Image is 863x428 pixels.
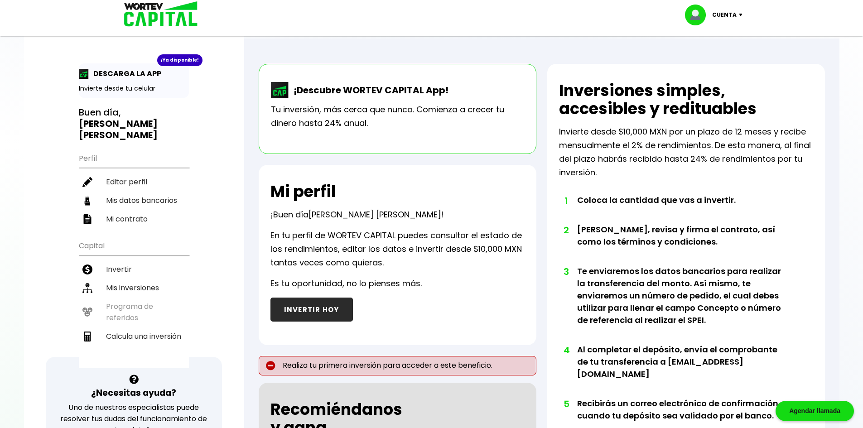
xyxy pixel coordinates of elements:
h3: ¿Necesitas ayuda? [91,386,176,399]
ul: Perfil [79,148,189,228]
a: Editar perfil [79,173,189,191]
h2: Inversiones simples, accesibles y redituables [559,82,813,118]
img: invertir-icon.b3b967d7.svg [82,264,92,274]
a: Mi contrato [79,210,189,228]
img: calculadora-icon.17d418c4.svg [82,332,92,341]
span: 5 [564,397,568,411]
img: app-icon [79,69,89,79]
ul: Capital [79,236,189,368]
p: ¡Descubre WORTEV CAPITAL App! [289,83,448,97]
span: 3 [564,265,568,279]
img: editar-icon.952d3147.svg [82,177,92,187]
span: 1 [564,194,568,207]
li: Coloca la cantidad que vas a invertir. [577,194,788,223]
p: DESCARGA LA APP [89,68,161,79]
b: [PERSON_NAME] [PERSON_NAME] [79,117,158,141]
p: Realiza tu primera inversión para acceder a este beneficio. [259,356,536,375]
a: Mis inversiones [79,279,189,297]
li: Al completar el depósito, envía el comprobante de tu transferencia a [EMAIL_ADDRESS][DOMAIN_NAME] [577,343,788,397]
h3: Buen día, [79,107,189,141]
p: ¡Buen día ! [270,208,444,221]
a: Calcula una inversión [79,327,189,346]
p: En tu perfil de WORTEV CAPITAL puedes consultar el estado de los rendimientos, editar los datos e... [270,229,525,269]
p: Es tu oportunidad, no lo pienses más. [270,277,422,290]
img: wortev-capital-app-icon [271,82,289,98]
li: [PERSON_NAME], revisa y firma el contrato, así como los términos y condiciones. [577,223,788,265]
p: Cuenta [712,8,737,22]
span: [PERSON_NAME] [PERSON_NAME] [309,209,441,220]
span: 2 [564,223,568,237]
div: Agendar llamada [776,401,854,421]
li: Te enviaremos los datos bancarios para realizar la transferencia del monto. Así mismo, te enviare... [577,265,788,343]
p: Tu inversión, más cerca que nunca. Comienza a crecer tu dinero hasta 24% anual. [271,103,524,130]
img: error-circle.027baa21.svg [266,361,275,370]
span: 4 [564,343,568,357]
img: profile-image [685,5,712,25]
h2: Mi perfil [270,183,336,201]
a: Mis datos bancarios [79,191,189,210]
p: Invierte desde $10,000 MXN por un plazo de 12 meses y recibe mensualmente el 2% de rendimientos. ... [559,125,813,179]
img: datos-icon.10cf9172.svg [82,196,92,206]
button: INVERTIR HOY [270,298,353,322]
img: inversiones-icon.6695dc30.svg [82,283,92,293]
a: Invertir [79,260,189,279]
img: contrato-icon.f2db500c.svg [82,214,92,224]
img: icon-down [737,14,749,16]
p: Invierte desde tu celular [79,84,189,93]
div: ¡Ya disponible! [157,54,202,66]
